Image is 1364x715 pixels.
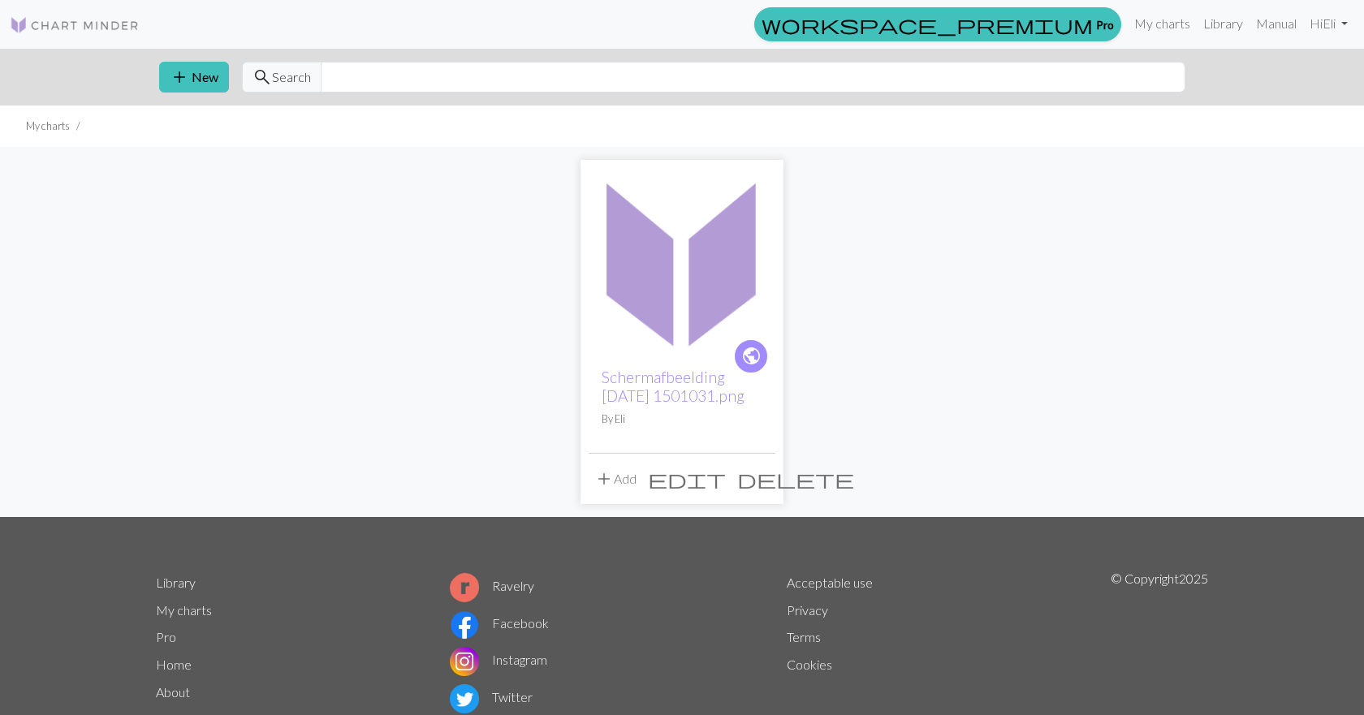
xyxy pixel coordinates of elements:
span: edit [648,467,726,490]
img: Facebook logo [450,610,479,640]
a: Library [156,575,196,590]
span: search [253,66,272,88]
a: Facebook [450,615,549,631]
button: Delete [732,463,860,494]
i: Edit [648,469,726,489]
button: Edit [642,463,732,494]
a: Ravelry [450,578,534,593]
span: delete [737,467,854,490]
button: New [159,62,229,93]
a: Pro [754,7,1121,41]
i: public [741,340,762,373]
a: My charts [1128,7,1197,40]
a: About [156,684,190,700]
a: Twitter [450,689,533,704]
a: Library [1197,7,1250,40]
a: Instagram [450,652,547,667]
img: Twitter logo [450,684,479,713]
a: Schermafbeelding [DATE] 1501031.png [602,368,745,405]
span: public [741,343,762,368]
img: Logo [10,15,140,35]
img: Ravelry logo [450,573,479,602]
a: Acceptable use [787,575,873,590]
a: Home [156,657,192,672]
button: Add [589,463,642,494]
a: public [733,338,769,374]
a: My charts [156,602,212,618]
li: My charts [26,118,70,134]
p: By Eli [602,411,762,427]
a: Terms [787,629,821,644]
a: HiEli [1303,7,1354,40]
a: Privacy [787,602,828,618]
a: Manual [1250,7,1303,40]
span: add [170,66,189,88]
img: Instagram logo [450,647,479,676]
a: Cookies [787,657,832,672]
span: Search [272,67,311,87]
span: workspace_premium [762,13,1093,36]
a: Pro [156,629,176,644]
a: Schermafbeelding 2025-08-25 1501031.png [589,252,775,267]
span: add [594,467,614,490]
img: Schermafbeelding 2025-08-25 1501031.png [589,168,775,355]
